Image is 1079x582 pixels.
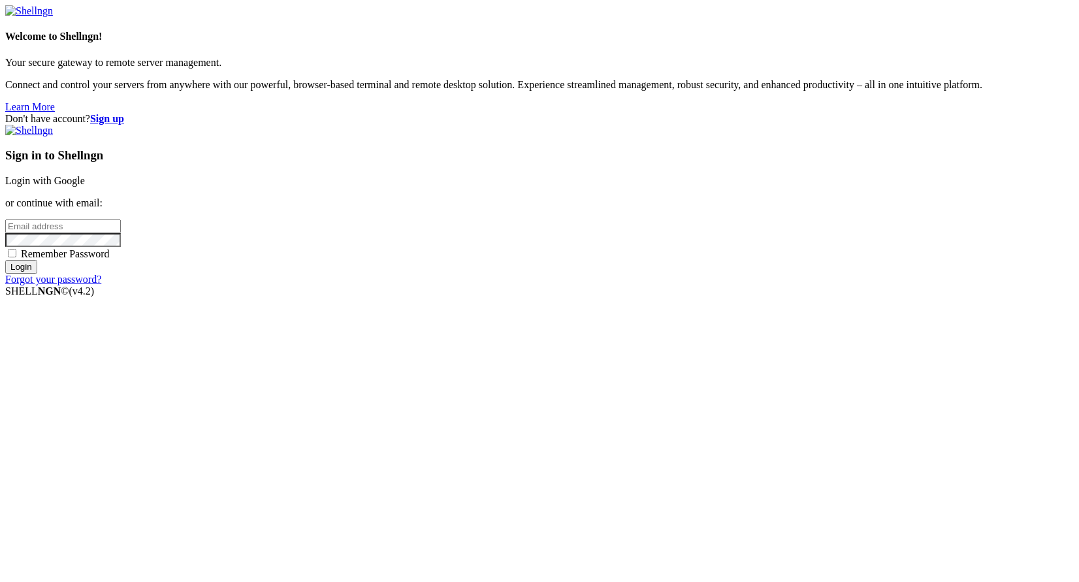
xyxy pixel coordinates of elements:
[5,125,53,137] img: Shellngn
[5,79,1074,91] p: Connect and control your servers from anywhere with our powerful, browser-based terminal and remo...
[5,113,1074,125] div: Don't have account?
[5,175,85,186] a: Login with Google
[5,285,94,297] span: SHELL ©
[5,57,1074,69] p: Your secure gateway to remote server management.
[5,101,55,112] a: Learn More
[90,113,124,124] a: Sign up
[8,249,16,257] input: Remember Password
[5,5,53,17] img: Shellngn
[5,219,121,233] input: Email address
[5,260,37,274] input: Login
[21,248,110,259] span: Remember Password
[38,285,61,297] b: NGN
[5,274,101,285] a: Forgot your password?
[5,31,1074,42] h4: Welcome to Shellngn!
[5,197,1074,209] p: or continue with email:
[5,148,1074,163] h3: Sign in to Shellngn
[69,285,95,297] span: 4.2.0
